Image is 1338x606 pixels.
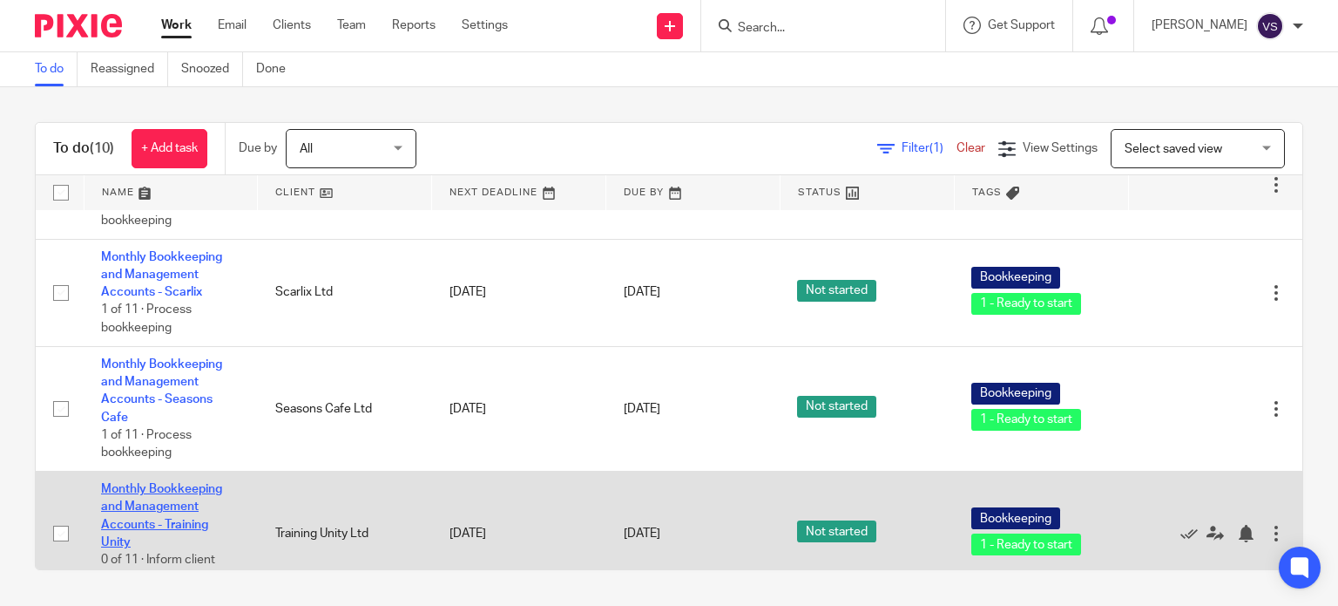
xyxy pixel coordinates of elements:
[971,507,1060,529] span: Bookkeeping
[971,534,1081,555] span: 1 - Ready to start
[392,17,436,34] a: Reports
[181,52,243,86] a: Snoozed
[101,251,222,299] a: Monthly Bookkeeping and Management Accounts - Scarlix
[218,17,247,34] a: Email
[462,17,508,34] a: Settings
[35,14,122,37] img: Pixie
[101,555,215,585] span: 0 of 11 · Inform client task started
[101,304,192,335] span: 1 of 11 · Process bookkeeping
[1152,17,1247,34] p: [PERSON_NAME]
[972,187,1002,197] span: Tags
[1023,142,1098,154] span: View Settings
[161,17,192,34] a: Work
[101,429,192,460] span: 1 of 11 · Process bookkeeping
[971,293,1081,315] span: 1 - Ready to start
[1180,525,1206,542] a: Mark as done
[258,472,432,596] td: Training Unity Ltd
[256,52,299,86] a: Done
[432,346,606,471] td: [DATE]
[624,403,660,415] span: [DATE]
[101,483,222,548] a: Monthly Bookkeeping and Management Accounts - Training Unity
[35,52,78,86] a: To do
[971,267,1060,289] span: Bookkeeping
[624,286,660,298] span: [DATE]
[91,52,168,86] a: Reassigned
[239,140,277,157] p: Due by
[258,346,432,471] td: Seasons Cafe Ltd
[258,239,432,346] td: Scarlix Ltd
[736,21,893,37] input: Search
[1256,12,1284,40] img: svg%3E
[1125,143,1222,155] span: Select saved view
[956,142,985,154] a: Clear
[53,140,114,158] h1: To do
[273,17,311,34] a: Clients
[902,142,956,154] span: Filter
[988,19,1055,31] span: Get Support
[132,129,207,168] a: + Add task
[929,142,943,154] span: (1)
[797,396,876,418] span: Not started
[337,17,366,34] a: Team
[797,280,876,302] span: Not started
[432,472,606,596] td: [DATE]
[971,383,1060,405] span: Bookkeeping
[101,358,222,424] a: Monthly Bookkeeping and Management Accounts - Seasons Cafe
[90,141,114,155] span: (10)
[971,409,1081,431] span: 1 - Ready to start
[797,521,876,542] span: Not started
[300,143,313,155] span: All
[432,239,606,346] td: [DATE]
[624,528,660,540] span: [DATE]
